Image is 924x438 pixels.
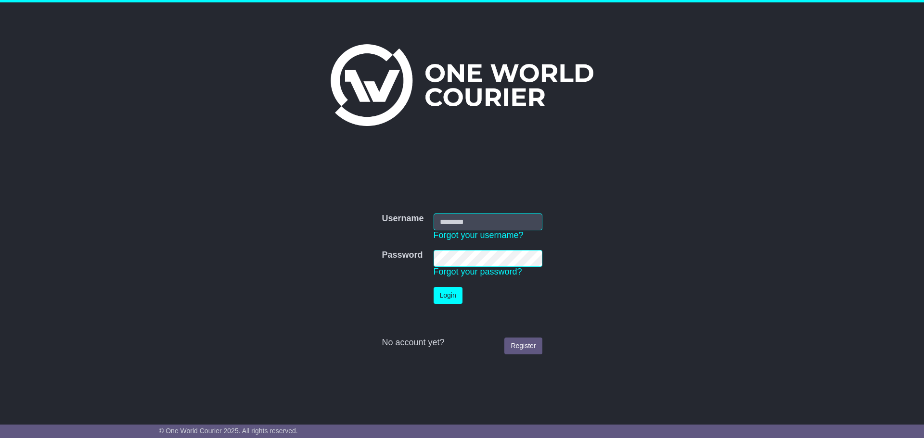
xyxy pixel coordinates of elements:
label: Password [382,250,423,261]
img: One World [331,44,593,126]
a: Forgot your password? [434,267,522,276]
a: Forgot your username? [434,230,524,240]
button: Login [434,287,462,304]
span: © One World Courier 2025. All rights reserved. [159,427,298,435]
a: Register [504,338,542,354]
label: Username [382,213,423,224]
div: No account yet? [382,338,542,348]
